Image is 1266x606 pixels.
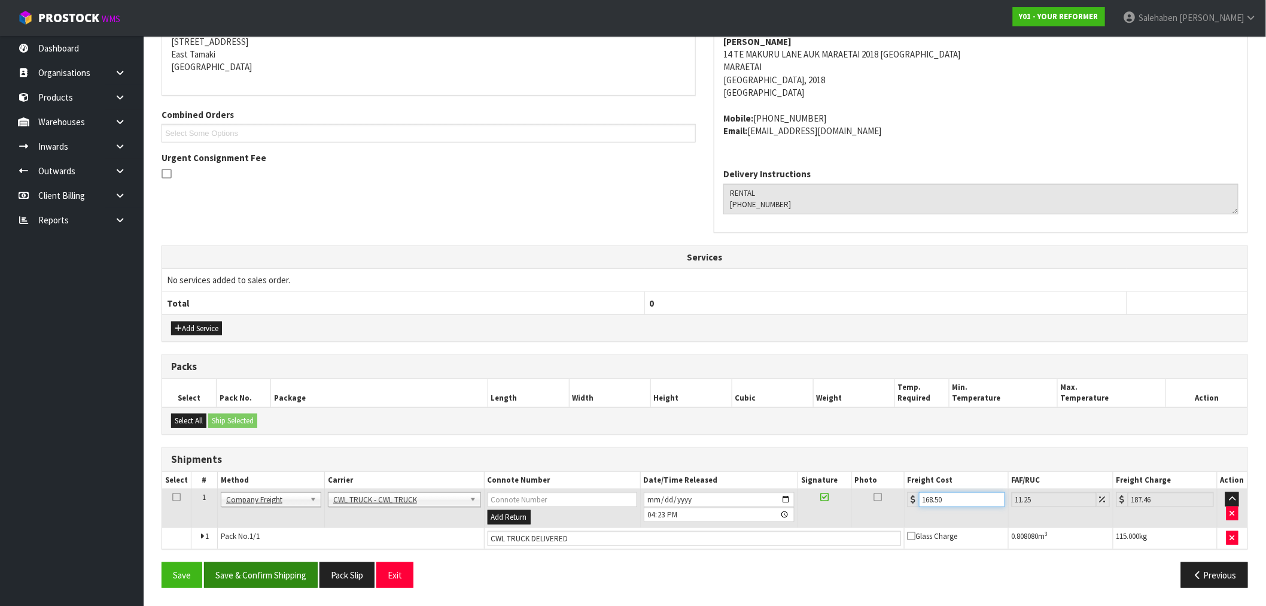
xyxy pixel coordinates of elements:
th: Max. Temperature [1058,379,1166,407]
th: Action [1217,472,1247,489]
span: CWL TRUCK - CWL TRUCK [333,493,465,507]
th: Date/Time Released [640,472,798,489]
button: Previous [1181,562,1248,588]
input: Connote Number [488,531,901,546]
td: No services added to sales order. [162,269,1247,292]
th: Width [569,379,650,407]
td: Pack No. [217,528,484,549]
th: Height [650,379,732,407]
th: Carrier [324,472,484,489]
th: Connote Number [484,472,640,489]
span: Glass Charge [908,531,958,541]
th: Pack No. [217,379,271,407]
h3: Shipments [171,454,1238,465]
th: Freight Cost [904,472,1008,489]
button: Select All [171,414,206,428]
th: Select [162,379,217,407]
th: Select [162,472,191,489]
td: kg [1113,528,1217,549]
span: 1/1 [249,531,260,541]
strong: [PERSON_NAME] [723,36,792,47]
button: Ship Selected [208,414,257,428]
th: Photo [851,472,904,489]
span: 0 [650,298,655,309]
th: Method [217,472,324,489]
address: [STREET_ADDRESS] East Tamaki [GEOGRAPHIC_DATA] [171,22,686,74]
th: Total [162,292,644,314]
sup: 3 [1045,530,1048,538]
span: ProStock [38,10,99,26]
button: Add Service [171,322,222,336]
address: [PHONE_NUMBER] [EMAIL_ADDRESS][DOMAIN_NAME] [723,112,1238,138]
th: # [191,472,218,489]
small: WMS [102,13,120,25]
input: Freight Adjustment [1012,492,1097,507]
address: 14 TE MAKURU LANE AUK MARAETAI 2018 [GEOGRAPHIC_DATA] MARAETAI [GEOGRAPHIC_DATA], 2018 [GEOGRAPHI... [723,22,1238,99]
span: 1 [205,531,209,541]
button: Save & Confirm Shipping [204,562,318,588]
th: Min. Temperature [949,379,1057,407]
span: [PERSON_NAME] [1179,12,1244,23]
th: Weight [813,379,894,407]
th: Services [162,246,1247,269]
strong: Y01 - YOUR REFORMER [1020,11,1098,22]
input: Freight Charge [1128,492,1214,507]
label: Urgent Consignment Fee [162,151,266,164]
th: Signature [798,472,852,489]
label: Delivery Instructions [723,168,811,180]
button: Add Return [488,510,531,525]
button: Save [162,562,202,588]
th: Freight Charge [1113,472,1217,489]
span: Company Freight [226,493,305,507]
th: FAF/RUC [1008,472,1113,489]
strong: mobile [723,113,753,124]
input: Connote Number [488,492,637,507]
label: Combined Orders [162,108,234,121]
td: m [1008,528,1113,549]
th: Temp. Required [894,379,949,407]
span: 115.000 [1116,531,1140,541]
th: Cubic [732,379,813,407]
img: cube-alt.png [18,10,33,25]
h3: Packs [171,361,1238,372]
th: Action [1166,379,1247,407]
a: Y01 - YOUR REFORMER [1013,7,1105,26]
th: Package [270,379,488,407]
span: 0.808080 [1012,531,1039,541]
th: Length [488,379,569,407]
button: Exit [376,562,413,588]
span: 1 [202,492,206,502]
span: Salehaben [1139,12,1177,23]
strong: email [723,125,747,137]
button: Pack Slip [319,562,375,588]
input: Freight Cost [919,492,1005,507]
